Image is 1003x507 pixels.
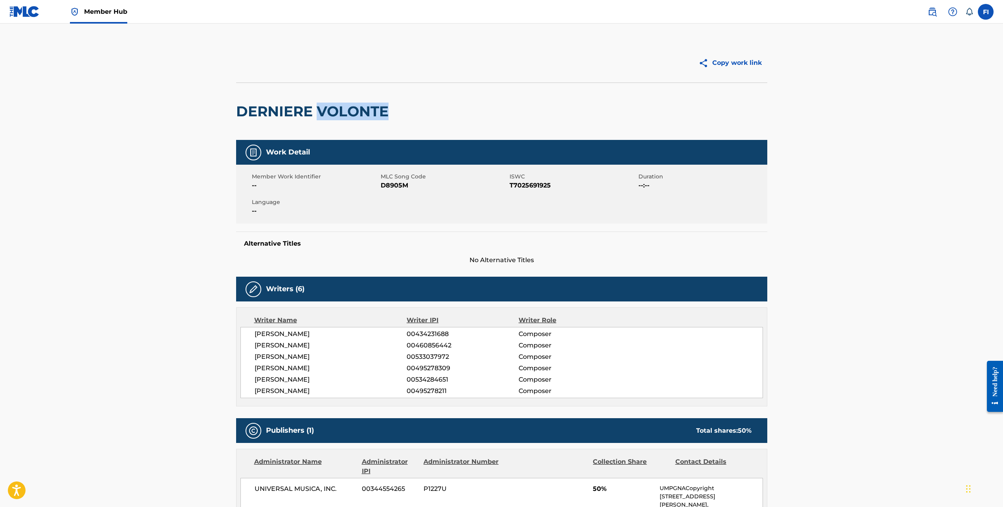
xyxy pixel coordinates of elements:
[693,53,767,73] button: Copy work link
[924,4,940,20] a: Public Search
[266,426,314,435] h5: Publishers (1)
[249,426,258,435] img: Publishers
[519,329,620,339] span: Composer
[928,7,937,17] img: search
[966,477,971,501] div: Drag
[519,352,620,362] span: Composer
[236,103,392,120] h2: DERNIERE VOLONTE
[255,329,407,339] span: [PERSON_NAME]
[407,329,518,339] span: 00434231688
[252,206,379,216] span: --
[965,8,973,16] div: Notifications
[255,386,407,396] span: [PERSON_NAME]
[407,375,518,384] span: 00534284651
[660,484,762,492] p: UMPGNACopyright
[236,255,767,265] span: No Alternative Titles
[407,386,518,396] span: 00495278211
[407,316,519,325] div: Writer IPI
[593,457,669,476] div: Collection Share
[510,173,636,181] span: ISWC
[593,484,654,494] span: 50%
[696,426,752,435] div: Total shares:
[9,6,40,17] img: MLC Logo
[424,457,500,476] div: Administrator Number
[249,285,258,294] img: Writers
[978,4,994,20] div: User Menu
[407,341,518,350] span: 00460856442
[519,386,620,396] span: Composer
[254,457,356,476] div: Administrator Name
[255,352,407,362] span: [PERSON_NAME]
[407,364,518,373] span: 00495278309
[381,173,508,181] span: MLC Song Code
[254,316,407,325] div: Writer Name
[519,341,620,350] span: Composer
[244,240,759,248] h5: Alternative Titles
[252,181,379,190] span: --
[948,7,957,17] img: help
[252,173,379,181] span: Member Work Identifier
[738,427,752,434] span: 50 %
[266,148,310,157] h5: Work Detail
[362,484,418,494] span: 00344554265
[255,375,407,384] span: [PERSON_NAME]
[424,484,500,494] span: P1227U
[699,58,712,68] img: Copy work link
[381,181,508,190] span: D8905M
[638,181,765,190] span: --:--
[255,341,407,350] span: [PERSON_NAME]
[638,173,765,181] span: Duration
[675,457,752,476] div: Contact Details
[407,352,518,362] span: 00533037972
[519,364,620,373] span: Composer
[255,364,407,373] span: [PERSON_NAME]
[519,316,620,325] div: Writer Role
[981,355,1003,418] iframe: Resource Center
[84,7,127,16] span: Member Hub
[945,4,961,20] div: Help
[519,375,620,384] span: Composer
[249,148,258,157] img: Work Detail
[255,484,356,494] span: UNIVERSAL MUSICA, INC.
[510,181,636,190] span: T7025691925
[252,198,379,206] span: Language
[964,469,1003,507] iframe: Chat Widget
[70,7,79,17] img: Top Rightsholder
[266,285,304,294] h5: Writers (6)
[362,457,418,476] div: Administrator IPI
